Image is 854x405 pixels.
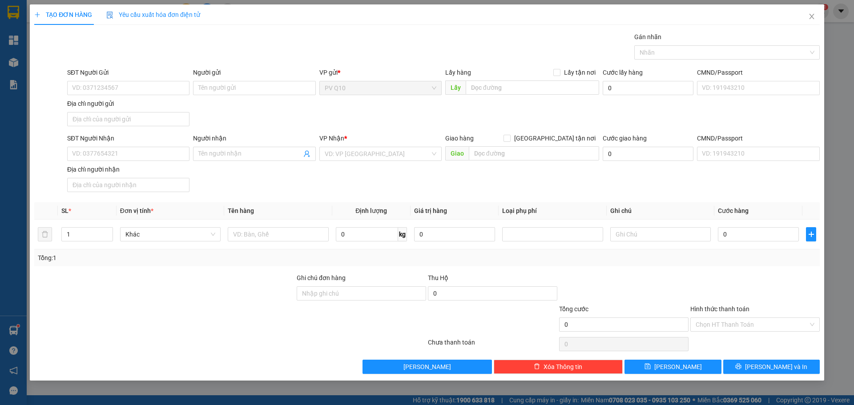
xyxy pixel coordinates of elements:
input: Dọc đường [466,80,599,95]
span: kg [398,227,407,241]
label: Cước giao hàng [603,135,647,142]
button: plus [806,227,816,241]
span: plus [806,231,815,238]
span: Giao hàng [445,135,474,142]
input: Dọc đường [469,146,599,160]
span: printer [735,363,741,370]
span: Lấy hàng [445,69,471,76]
input: Cước lấy hàng [603,81,693,95]
span: PV Q10 [325,81,436,95]
span: Tên hàng [228,207,254,214]
label: Ghi chú đơn hàng [297,274,346,281]
input: Cước giao hàng [603,147,693,161]
span: plus [34,12,40,18]
span: Giá trị hàng [414,207,447,214]
span: Cước hàng [718,207,749,214]
input: Địa chỉ của người gửi [67,112,189,126]
span: save [645,363,651,370]
span: [PERSON_NAME] [654,362,702,372]
span: [PERSON_NAME] [403,362,451,372]
th: Ghi chú [607,202,714,220]
span: Tổng cước [559,305,588,313]
span: delete [534,363,540,370]
button: printer[PERSON_NAME] và In [723,360,820,374]
img: icon [106,12,113,19]
span: Khác [125,228,215,241]
label: Cước lấy hàng [603,69,643,76]
th: Loại phụ phí [499,202,606,220]
span: Yêu cầu xuất hóa đơn điện tử [106,11,200,18]
div: VP gửi [319,68,442,77]
span: Định lượng [355,207,387,214]
div: Địa chỉ người nhận [67,164,189,174]
div: Người gửi [193,68,315,77]
span: user-add [303,150,310,157]
button: Close [799,4,824,29]
div: Tổng: 1 [38,253,330,263]
span: Thu Hộ [428,274,448,281]
span: Lấy [445,80,466,95]
label: Hình thức thanh toán [690,305,749,313]
span: Xóa Thông tin [544,362,582,372]
div: Địa chỉ người gửi [67,99,189,108]
input: Ghi Chú [610,227,711,241]
label: Gán nhãn [634,33,661,40]
span: Giao [445,146,469,160]
input: Địa chỉ của người nhận [67,178,189,192]
button: save[PERSON_NAME] [624,360,721,374]
input: Ghi chú đơn hàng [297,286,426,301]
button: [PERSON_NAME] [363,360,492,374]
div: SĐT Người Nhận [67,133,189,143]
span: VP Nhận [319,135,344,142]
div: CMND/Passport [697,68,819,77]
button: deleteXóa Thông tin [494,360,623,374]
div: Người nhận [193,133,315,143]
span: Đơn vị tính [120,207,153,214]
span: TẠO ĐƠN HÀNG [34,11,92,18]
span: [PERSON_NAME] và In [745,362,807,372]
button: delete [38,227,52,241]
span: close [808,13,815,20]
span: SL [61,207,68,214]
div: CMND/Passport [697,133,819,143]
span: [GEOGRAPHIC_DATA] tận nơi [511,133,599,143]
input: 0 [414,227,495,241]
div: Chưa thanh toán [427,337,558,353]
input: VD: Bàn, Ghế [228,227,328,241]
div: SĐT Người Gửi [67,68,189,77]
span: Lấy tận nơi [560,68,599,77]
